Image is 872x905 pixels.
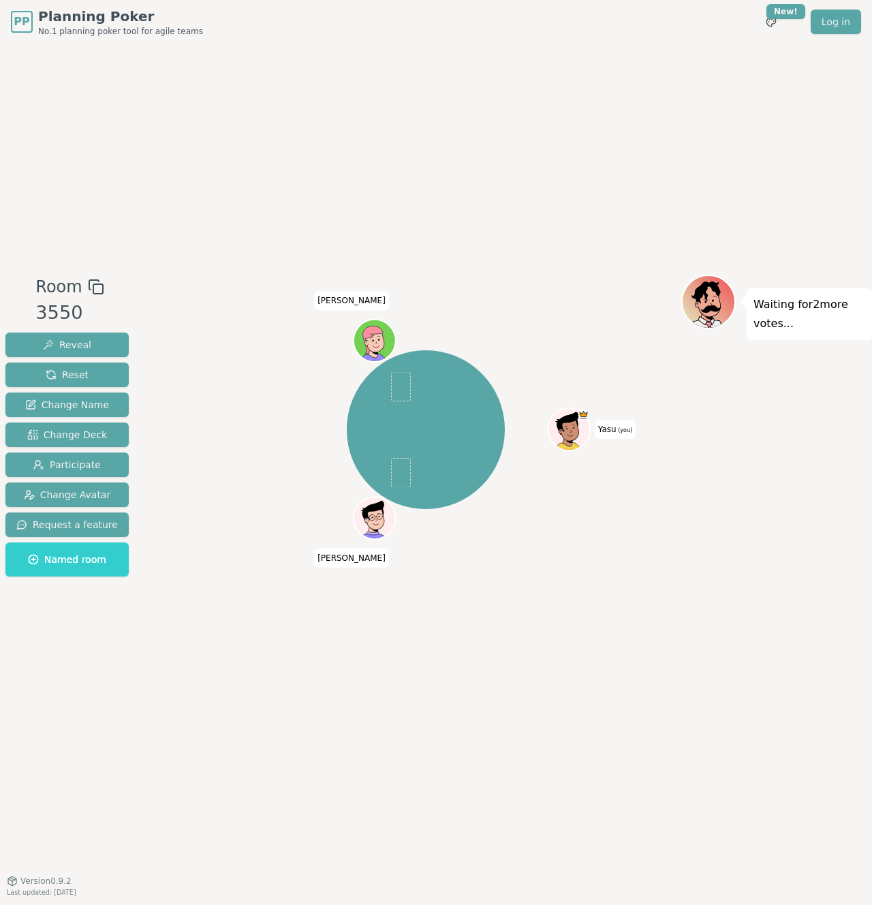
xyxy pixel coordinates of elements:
span: Change Name [25,398,109,412]
span: Click to change your name [595,420,636,439]
button: Version0.9.2 [7,876,72,887]
button: Click to change your avatar [549,410,589,449]
a: Log in [811,10,861,34]
button: Change Avatar [5,482,129,507]
button: Request a feature [5,512,129,537]
span: Named room [28,553,106,566]
button: Change Name [5,393,129,417]
span: No.1 planning poker tool for agile teams [38,26,203,37]
span: Version 0.9.2 [20,876,72,887]
a: PPPlanning PokerNo.1 planning poker tool for agile teams [11,7,203,37]
span: (you) [617,427,633,433]
button: Reset [5,363,129,387]
button: Named room [5,542,129,577]
span: Click to change your name [314,292,389,311]
button: Reveal [5,333,129,357]
span: Reveal [43,338,91,352]
span: Change Deck [27,428,107,442]
span: Yasu is the host [578,410,589,420]
span: Reset [46,368,89,382]
span: Planning Poker [38,7,203,26]
div: 3550 [35,299,104,327]
span: Room [35,275,82,299]
span: PP [14,14,29,30]
span: Change Avatar [24,488,111,502]
span: Last updated: [DATE] [7,889,76,896]
span: Participate [33,458,101,472]
span: Request a feature [16,518,118,532]
button: Participate [5,452,129,477]
div: New! [766,4,805,19]
span: Click to change your name [314,549,389,568]
p: Waiting for 2 more votes... [753,295,865,333]
button: New! [759,10,783,34]
button: Change Deck [5,423,129,447]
